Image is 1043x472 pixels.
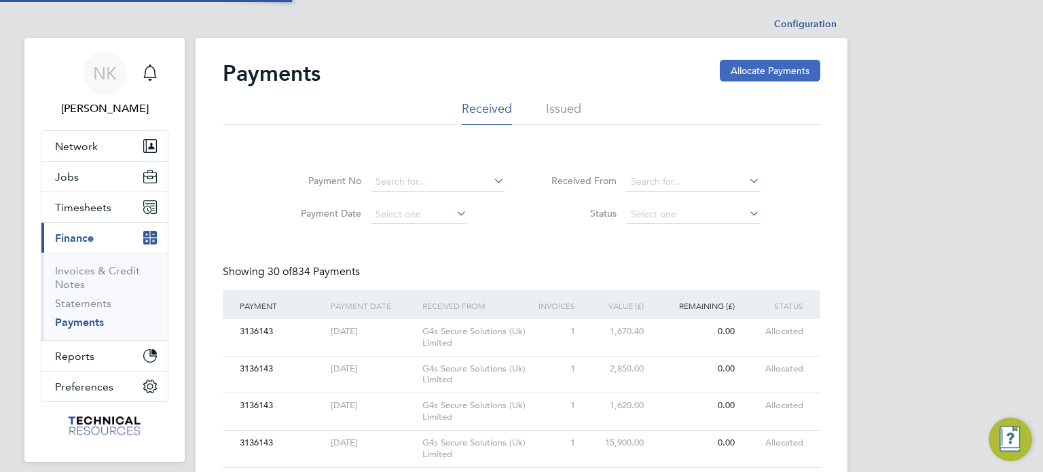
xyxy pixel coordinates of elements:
[533,319,579,344] div: 1
[647,431,738,456] div: 0.00
[55,201,111,214] span: Timesheets
[55,232,94,244] span: Finance
[533,393,579,418] div: 1
[55,140,98,153] span: Network
[41,223,168,253] button: Finance
[419,393,533,430] div: G4s Secure Solutions (Uk) Limited
[327,431,418,456] div: [DATE]
[579,393,647,418] div: 1,620.00
[626,205,760,224] input: Select one
[579,431,647,456] div: 15,900.00
[41,131,168,161] button: Network
[236,393,807,404] a: 3136143[DATE]G4s Secure Solutions (Uk) Limited11,620.000.00allocated
[327,393,418,418] div: [DATE]
[626,173,760,192] input: Search for...
[538,175,617,187] label: Received From
[55,350,94,363] span: Reports
[93,65,117,82] span: NK
[419,357,533,393] div: G4s Secure Solutions (Uk) Limited
[236,357,327,382] div: 3136143
[327,357,418,382] div: [DATE]
[236,431,327,456] div: 3136143
[738,357,807,382] div: allocated
[533,290,579,321] div: INVOICES
[268,265,292,278] span: 30 of
[41,192,168,222] button: Timesheets
[989,418,1032,461] button: Engage Resource Center
[546,101,581,125] li: Issued
[647,319,738,344] div: 0.00
[236,290,327,321] div: PAYMENT
[579,319,647,344] div: 1,670.40
[24,38,185,462] nav: Main navigation
[55,297,111,310] a: Statements
[41,341,168,371] button: Reports
[55,170,79,183] span: Jobs
[327,290,418,321] div: PAYMENT DATE
[41,253,168,340] div: Finance
[327,319,418,344] div: [DATE]
[419,431,533,467] div: G4s Secure Solutions (Uk) Limited
[738,431,807,456] div: allocated
[41,371,168,401] button: Preferences
[55,380,113,393] span: Preferences
[462,101,512,125] li: Received
[41,162,168,192] button: Jobs
[67,416,143,437] img: technicalresources-logo-retina.png
[41,416,168,437] a: Go to home page
[236,356,807,367] a: 3136143[DATE]G4s Secure Solutions (Uk) Limited12,850.000.00allocated
[738,393,807,418] div: allocated
[268,265,360,278] span: 834 Payments
[41,101,168,117] span: Nicola Kelly
[647,357,738,382] div: 0.00
[223,60,321,87] h2: Payments
[538,207,617,219] label: Status
[738,319,807,344] div: allocated
[223,265,363,279] div: Showing
[283,207,361,219] label: Payment Date
[579,290,647,321] div: VALUE (£)
[720,60,820,81] button: Allocate Payments
[579,357,647,382] div: 2,850.00
[236,319,327,344] div: 3136143
[236,319,807,330] a: 3136143[DATE]G4s Secure Solutions (Uk) Limited11,670.400.00allocated
[533,357,579,382] div: 1
[236,393,327,418] div: 3136143
[647,290,738,321] div: REMAINING (£)
[41,52,168,117] a: NK[PERSON_NAME]
[533,431,579,456] div: 1
[419,290,533,321] div: RECEIVED FROM
[283,175,361,187] label: Payment No
[419,319,533,356] div: G4s Secure Solutions (Uk) Limited
[647,393,738,418] div: 0.00
[55,264,140,291] a: Invoices & Credit Notes
[236,430,807,441] a: 3136143[DATE]G4s Secure Solutions (Uk) Limited115,900.000.00allocated
[371,205,467,224] input: Select one
[738,290,807,321] div: STATUS
[55,316,104,329] a: Payments
[371,173,505,192] input: Search for...
[774,11,837,38] li: Configuration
